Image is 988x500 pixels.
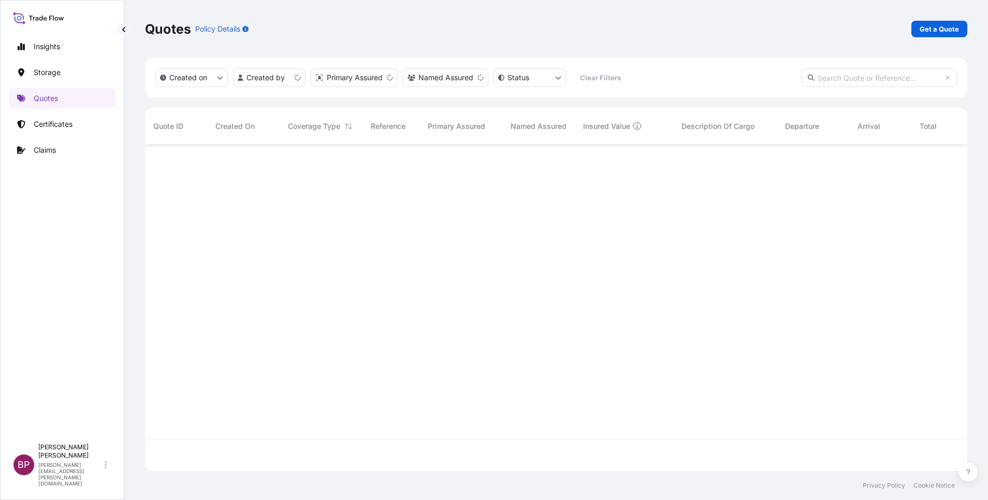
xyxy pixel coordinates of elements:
[785,121,819,131] span: Departure
[34,93,58,104] p: Quotes
[145,21,191,37] p: Quotes
[195,24,240,34] p: Policy Details
[153,121,183,131] span: Quote ID
[428,121,485,131] span: Primary Assured
[418,72,473,83] p: Named Assured
[327,72,383,83] p: Primary Assured
[34,119,72,129] p: Certificates
[583,121,630,131] span: Insured Value
[38,443,103,460] p: [PERSON_NAME] [PERSON_NAME]
[9,140,115,160] a: Claims
[34,41,60,52] p: Insights
[9,88,115,109] a: Quotes
[913,481,955,490] a: Cookie Notice
[571,69,629,86] button: Clear Filters
[246,72,285,83] p: Created by
[38,462,103,487] p: [PERSON_NAME][EMAIL_ADDRESS][PERSON_NAME][DOMAIN_NAME]
[511,121,566,131] span: Named Assured
[233,68,306,87] button: createdBy Filter options
[155,68,228,87] button: createdOn Filter options
[342,120,355,133] button: Sort
[580,72,621,83] p: Clear Filters
[911,21,967,37] a: Get a Quote
[215,121,255,131] span: Created On
[169,72,207,83] p: Created on
[18,460,30,470] span: BP
[9,62,115,83] a: Storage
[371,121,405,131] span: Reference
[858,121,880,131] span: Arrival
[920,121,937,131] span: Total
[920,24,959,34] p: Get a Quote
[507,72,529,83] p: Status
[34,145,56,155] p: Claims
[9,36,115,57] a: Insights
[681,121,754,131] span: Description Of Cargo
[403,68,488,87] button: cargoOwner Filter options
[311,68,398,87] button: distributor Filter options
[493,68,566,87] button: certificateStatus Filter options
[9,114,115,135] a: Certificates
[863,481,905,490] a: Privacy Policy
[802,68,957,87] input: Search Quote or Reference...
[34,67,61,78] p: Storage
[288,121,340,131] span: Coverage Type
